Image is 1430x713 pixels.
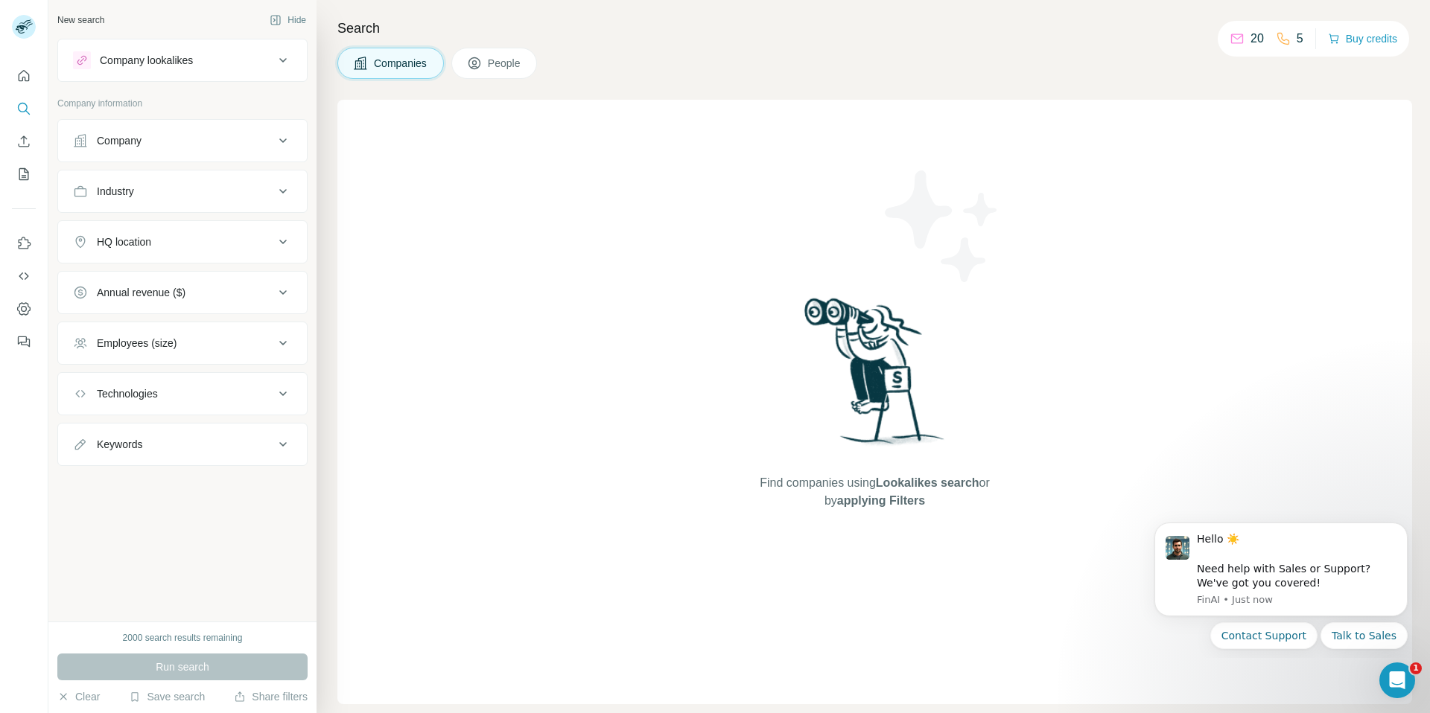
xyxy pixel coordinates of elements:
button: Use Surfe API [12,263,36,290]
iframe: Intercom notifications message [1132,509,1430,658]
div: 2000 search results remaining [123,631,243,645]
p: Company information [57,97,308,110]
button: Buy credits [1328,28,1397,49]
div: Annual revenue ($) [97,285,185,300]
span: People [488,56,522,71]
p: 20 [1251,30,1264,48]
div: Industry [97,184,134,199]
button: Enrich CSV [12,128,36,155]
button: Dashboard [12,295,36,322]
button: My lists [12,161,36,188]
h4: Search [337,18,1412,39]
img: Surfe Illustration - Stars [875,159,1009,293]
button: Keywords [58,426,307,462]
div: Technologies [97,386,158,401]
div: New search [57,13,104,27]
button: Feedback [12,328,36,355]
div: Keywords [97,437,142,452]
div: Employees (size) [97,336,177,351]
button: Technologies [58,376,307,412]
span: Find companies using or by [755,474,994,510]
span: 1 [1410,662,1422,674]
button: Hide [259,9,317,31]
button: Use Surfe on LinkedIn [12,230,36,257]
span: Companies [374,56,428,71]
p: 5 [1297,30,1303,48]
button: Clear [57,689,100,704]
iframe: Intercom live chat [1379,662,1415,698]
button: Company lookalikes [58,42,307,78]
span: applying Filters [837,494,925,507]
button: Save search [129,689,205,704]
div: Company lookalikes [100,53,193,68]
span: Lookalikes search [876,476,979,489]
button: Share filters [234,689,308,704]
button: Industry [58,173,307,209]
button: Search [12,95,36,122]
div: Company [97,133,142,148]
button: Annual revenue ($) [58,275,307,310]
button: Quick start [12,63,36,89]
button: Company [58,123,307,159]
img: Surfe Illustration - Woman searching with binoculars [798,294,953,460]
button: HQ location [58,224,307,260]
div: HQ location [97,234,151,249]
button: Employees (size) [58,325,307,361]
